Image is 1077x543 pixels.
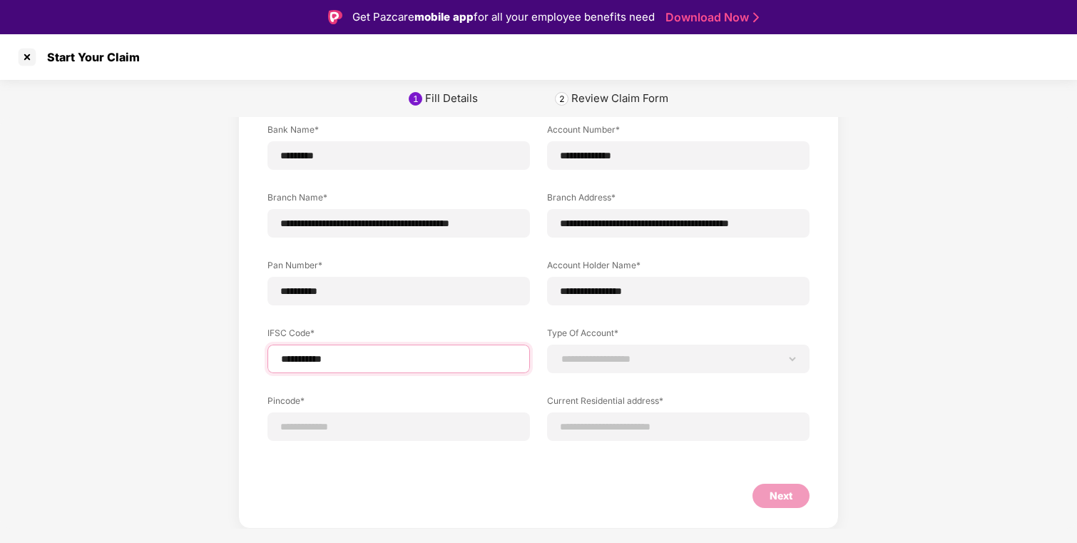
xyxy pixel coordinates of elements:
a: Download Now [665,10,755,25]
label: Branch Address* [547,191,810,209]
label: IFSC Code* [267,327,530,345]
div: Get Pazcare for all your employee benefits need [352,9,655,26]
label: Branch Name* [267,191,530,209]
label: Bank Name* [267,123,530,141]
label: Current Residential address* [547,395,810,412]
label: Pan Number* [267,259,530,277]
label: Account Holder Name* [547,259,810,277]
label: Pincode* [267,395,530,412]
img: Stroke [753,10,759,25]
div: 2 [559,93,565,104]
div: Review Claim Form [571,91,668,106]
div: Fill Details [425,91,478,106]
label: Type Of Account* [547,327,810,345]
div: 1 [413,93,419,104]
div: Next [770,488,792,504]
img: Logo [328,10,342,24]
div: Start Your Claim [39,50,140,64]
label: Account Number* [547,123,810,141]
strong: mobile app [414,10,474,24]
